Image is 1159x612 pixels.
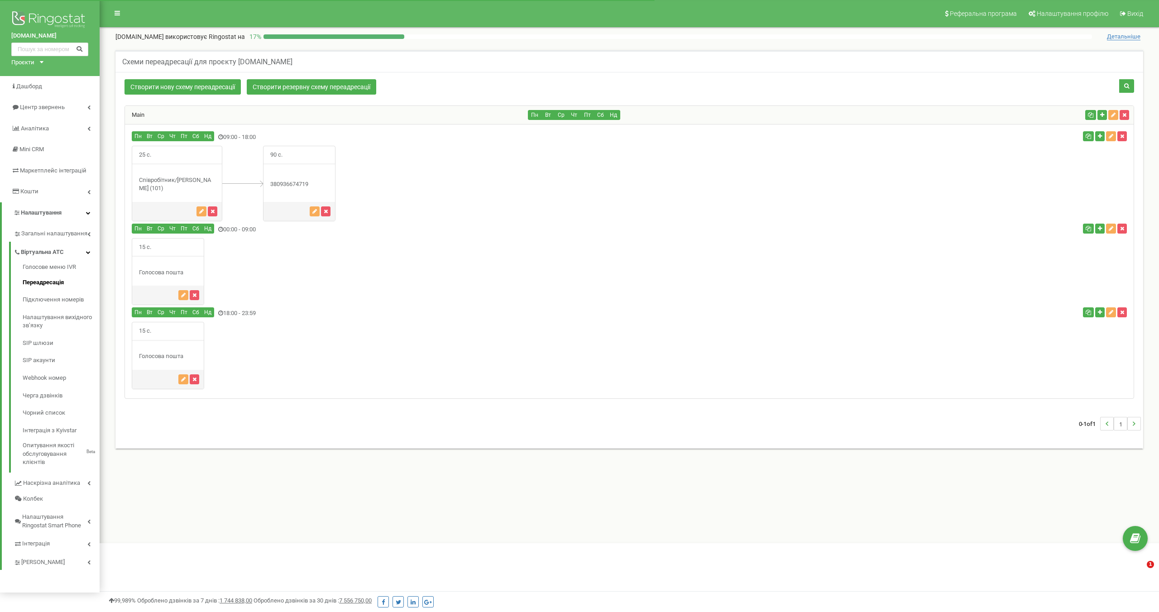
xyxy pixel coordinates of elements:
button: Нд [201,131,214,141]
a: SIP шлюзи [23,335,100,352]
span: of [1087,420,1092,428]
span: Віртуальна АТС [21,248,64,257]
a: Загальні налаштування [14,223,100,242]
div: 380936674719 [263,180,335,189]
a: Створити резервну схему переадресації [247,79,376,95]
span: Mini CRM [19,146,44,153]
div: 18:00 - 23:59 [125,307,797,320]
input: Пошук за номером [11,43,88,56]
button: Ср [155,131,167,141]
span: Вихід [1127,10,1143,17]
a: Голосове меню IVR [23,263,100,274]
button: Пт [178,131,190,141]
a: SIP акаунти [23,352,100,369]
button: Пн [132,307,144,317]
a: Віртуальна АТС [14,242,100,260]
button: Пошук схеми переадресації [1119,79,1134,93]
a: Переадресація [23,274,100,292]
span: Аналiтика [21,125,49,132]
p: 17 % [245,32,263,41]
div: Проєкти [11,58,34,67]
div: Голосова пошта [132,268,204,277]
a: [DOMAIN_NAME] [11,32,88,40]
span: Колбек [23,495,43,503]
a: Підключення номерів [23,291,100,309]
button: Нд [201,224,214,234]
button: Пт [580,110,594,120]
div: 09:00 - 18:00 [125,131,797,143]
div: Голосова пошта [132,352,204,361]
button: Пт [178,224,190,234]
span: Інтеграція [22,540,50,548]
button: Сб [190,224,202,234]
a: Налаштування вихідного зв’язку [23,309,100,335]
a: Колбек [14,491,100,507]
a: Налаштування [2,202,100,224]
span: Дашборд [16,83,42,90]
iframe: Intercom live chat [1128,561,1150,583]
span: 25 с. [132,146,158,164]
span: Загальні налаштування [21,229,87,238]
span: Реферальна програма [950,10,1017,17]
button: Сб [594,110,607,120]
button: Нд [607,110,620,120]
span: 1 [1147,561,1154,568]
button: Пн [132,131,144,141]
span: використовує Ringostat на [165,33,245,40]
button: Пн [528,110,541,120]
span: Налаштування профілю [1037,10,1108,17]
a: Створити нову схему переадресації [125,79,241,95]
button: Ср [155,224,167,234]
span: 15 с. [132,239,158,256]
li: 1 [1114,417,1127,430]
a: Черга дзвінків [23,387,100,405]
button: Чт [567,110,581,120]
p: [DOMAIN_NAME] [115,32,245,41]
span: Маркетплейс інтеграцій [20,167,86,174]
button: Чт [167,224,178,234]
span: Кошти [20,188,38,195]
span: 15 с. [132,322,158,340]
nav: ... [1079,408,1141,440]
span: Наскрізна аналітика [23,479,80,488]
button: Вт [144,307,155,317]
button: Ср [155,307,167,317]
span: Центр звернень [20,104,65,110]
h5: Схеми переадресації для проєкту [DOMAIN_NAME] [122,58,292,66]
button: Чт [167,131,178,141]
a: Чорний список [23,404,100,422]
div: Співробітник/[PERSON_NAME] (101) [132,176,222,193]
div: 00:00 - 09:00 [125,224,797,236]
button: Ср [554,110,568,120]
button: Вт [541,110,555,120]
a: Інтеграція з Kyivstar [23,422,100,440]
button: Пн [132,224,144,234]
button: Сб [190,307,202,317]
button: Нд [201,307,214,317]
button: Пт [178,307,190,317]
button: Вт [144,224,155,234]
span: 0-1 1 [1079,417,1100,430]
a: Webhook номер [23,369,100,387]
span: Детальніше [1107,33,1140,40]
a: Main [125,111,144,118]
span: 90 с. [263,146,289,164]
span: Налаштування Ringostat Smart Phone [22,513,87,530]
img: Ringostat logo [11,9,88,32]
a: Інтеграція [14,533,100,552]
button: Вт [144,131,155,141]
button: Сб [190,131,202,141]
button: Чт [167,307,178,317]
a: Опитування якості обслуговування клієнтівBeta [23,439,100,467]
a: Налаштування Ringostat Smart Phone [14,507,100,533]
a: Наскрізна аналітика [14,473,100,491]
span: Налаштування [21,209,62,216]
